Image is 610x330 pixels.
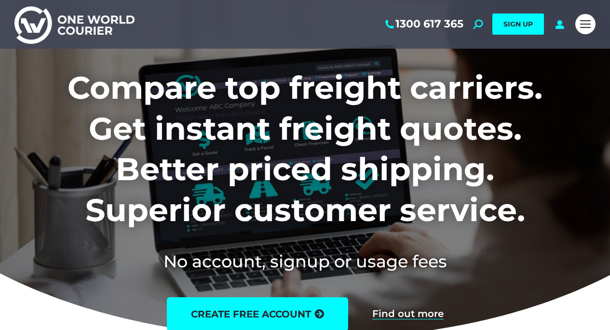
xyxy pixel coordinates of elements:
h1: Compare top freight carriers. Get instant freight quotes. Better priced shipping. Superior custom... [14,67,596,230]
img: One World Courier [14,5,135,44]
a: Mobile menu icon [575,14,596,34]
h2: No account, signup or usage fees [14,250,596,273]
a: Find out more [372,309,444,319]
a: 1300 617 365 [383,18,463,30]
span: SIGN UP [503,20,533,28]
a: SIGN UP [492,13,544,35]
